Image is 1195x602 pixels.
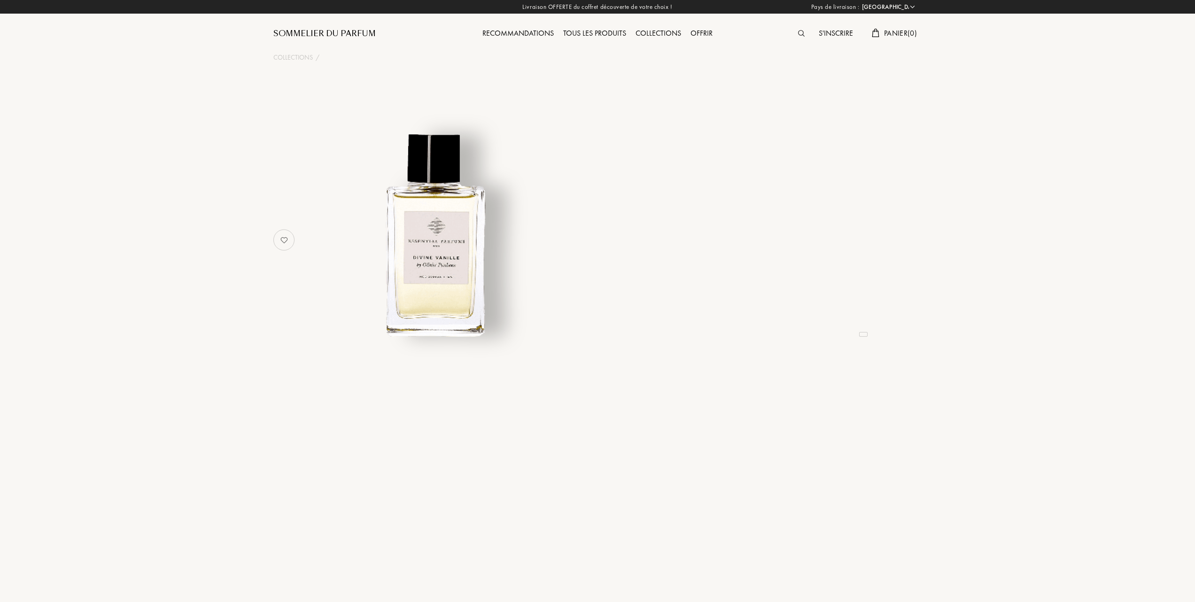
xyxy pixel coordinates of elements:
div: Collections [631,28,686,40]
div: / [316,53,319,62]
a: Collections [273,53,313,62]
a: Sommelier du Parfum [273,28,376,39]
div: Offrir [686,28,717,40]
a: Collections [631,28,686,38]
div: S'inscrire [814,28,858,40]
a: Offrir [686,28,717,38]
div: Tous les produits [559,28,631,40]
img: arrow_w.png [909,3,916,10]
img: undefined undefined [319,119,552,352]
a: S'inscrire [814,28,858,38]
a: Tous les produits [559,28,631,38]
span: Pays de livraison : [811,2,860,12]
img: no_like_p.png [275,231,294,249]
img: cart.svg [872,29,879,37]
div: Recommandations [478,28,559,40]
a: Recommandations [478,28,559,38]
img: search_icn.svg [798,30,805,37]
span: Panier ( 0 ) [884,28,917,38]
